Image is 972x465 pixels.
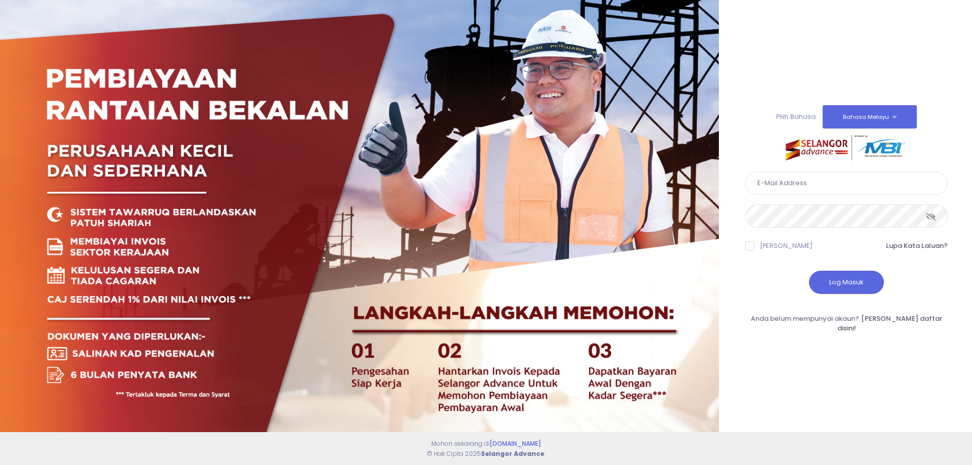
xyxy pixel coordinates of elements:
[809,271,884,294] button: Log Masuk
[837,314,943,333] a: [PERSON_NAME] daftar disini!
[760,241,813,251] label: [PERSON_NAME]
[786,135,907,160] img: selangor-advance.png
[823,105,917,129] button: Bahasa Melayu
[481,449,544,458] strong: Selangor Advance
[490,439,541,448] a: [DOMAIN_NAME]
[886,241,948,251] a: Lupa Kata Laluan?
[776,112,817,121] span: Pilih Bahasa:
[427,439,545,458] span: Mohon sekarang di © Hak Cipta 2025 .
[751,314,859,323] span: Anda belum mempunyai akaun?
[745,172,948,195] input: E-Mail Address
